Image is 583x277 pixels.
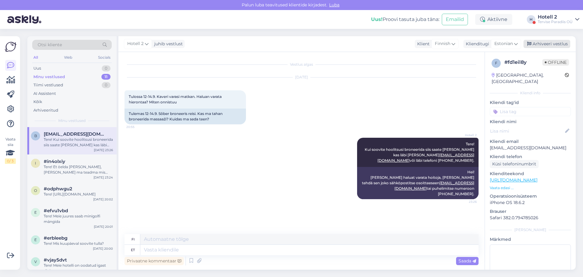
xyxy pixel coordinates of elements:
span: Luba [327,2,341,8]
p: Brauser [490,208,571,215]
div: [DATE] 23:26 [94,148,113,152]
b: Uus! [371,16,383,22]
div: fi [131,234,135,244]
div: 11 [101,74,111,80]
p: Klienditeekond [490,171,571,177]
p: Kliendi email [490,138,571,145]
span: Hotell 2 [127,40,144,47]
span: Otsi kliente [38,42,62,48]
div: et [131,245,135,255]
div: Hei! [PERSON_NAME] haluat varata hoitoja, [PERSON_NAME] tehdä sen joko sähköpostitse osoitteeseen... [357,167,479,199]
span: #in4olxiy [44,159,65,164]
div: Vaata siia [5,137,16,164]
span: b [34,133,37,138]
div: Tervise Paradiis OÜ [538,19,573,24]
div: Tiimi vestlused [33,82,63,88]
div: Küsi telefoninumbrit [490,160,539,168]
span: bia.lehtonen@hotmail.com [44,131,107,137]
span: Tulossa 12-14.9. Kaveri varasi matkan. Haluan varata hierontaa? Miten onnistuu [129,94,223,104]
div: [PERSON_NAME] [490,227,571,233]
span: #vjay5dvt [44,257,67,263]
p: [EMAIL_ADDRESS][DOMAIN_NAME] [490,145,571,151]
span: 20:55 [126,125,149,129]
div: Vestlus algas [124,62,479,67]
div: [GEOGRAPHIC_DATA], [GEOGRAPHIC_DATA] [492,72,565,85]
span: Estonian [494,40,513,47]
p: Vaata edasi ... [490,185,571,191]
p: Kliendi telefon [490,154,571,160]
span: e [34,237,37,242]
div: Kõik [33,99,42,105]
div: Uus [33,65,41,71]
span: 23:26 [454,199,477,204]
div: # fd1eil8y [504,59,542,66]
div: 0 [102,65,111,71]
span: Finnish [435,40,450,47]
div: Arhiveeritud [33,107,58,113]
p: Kliendi nimi [490,119,571,125]
span: Minu vestlused [58,118,86,123]
div: Tere! Kui soovite hoolitsusi broneerida siis saate [PERSON_NAME] kas läbi [PERSON_NAME] [EMAIL_AD... [44,137,113,148]
div: Tere! Et öelda [PERSON_NAME], [PERSON_NAME] ma teadma mis kuupäev teid huvitab? [44,164,113,175]
span: e [34,210,37,215]
input: Lisa tag [490,107,571,116]
span: f [495,61,497,65]
p: iPhone OS 18.6.2 [490,199,571,206]
div: [DATE] 20:02 [93,197,113,202]
div: Klienditugi [463,41,489,47]
input: Lisa nimi [490,128,564,134]
div: All [32,54,39,61]
div: Socials [97,54,112,61]
img: Askly Logo [5,41,16,53]
p: Operatsioonisüsteem [490,193,571,199]
span: Hotell 2 [454,133,477,137]
div: [DATE] [124,74,479,80]
div: H [527,15,535,24]
div: Tere! Meie hotelli on oodatud igast riigist. [44,263,113,274]
div: Minu vestlused [33,74,65,80]
div: Aktiivne [475,14,512,25]
div: Kliendi info [490,90,571,96]
span: Offline [542,59,569,66]
span: Saada [459,258,476,264]
div: [DATE] 20:01 [94,224,113,229]
div: AI Assistent [33,91,56,97]
div: 0 [102,82,111,88]
div: 0 / 3 [5,158,16,164]
span: v [34,259,37,264]
div: [DATE] 23:24 [94,175,113,180]
div: Privaatne kommentaar [124,257,184,265]
div: juhib vestlust [152,41,183,47]
span: #odphwgu2 [44,186,72,192]
span: i [35,161,36,165]
div: Tulemas 12-14.9. Sõber broneeris reisi. Kas ma tahan broneerida massaaži? Kuidas ma seda teen? [124,109,246,124]
span: #erbleebg [44,235,67,241]
span: #efvu1vbd [44,208,68,213]
p: Kliendi tag'id [490,99,571,106]
span: o [34,188,37,193]
div: Klient [415,41,430,47]
p: Märkmed [490,236,571,243]
div: Tere! Meie juures saab minigolfi mängida [44,213,113,224]
div: Tere! Mis kuupäeval soovite tulla? [44,241,113,246]
div: Web [63,54,73,61]
a: [URL][DOMAIN_NAME] [490,177,537,183]
button: Emailid [442,14,468,25]
div: [DATE] 20:00 [93,246,113,251]
div: Hotell 2 [538,15,573,19]
div: Tere! [URL][DOMAIN_NAME] [44,192,113,197]
div: Arhiveeri vestlus [523,40,570,48]
a: Hotell 2Tervise Paradiis OÜ [538,15,579,24]
div: Proovi tasuta juba täna: [371,16,439,23]
p: Safari 382.0.794785026 [490,215,571,221]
